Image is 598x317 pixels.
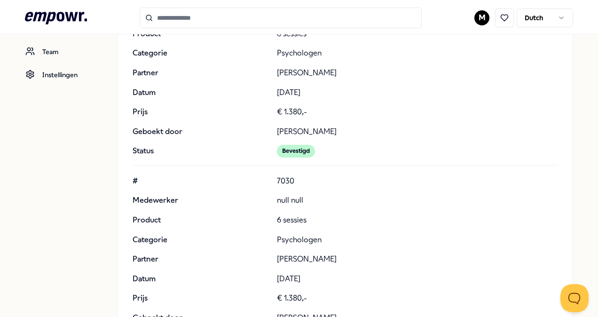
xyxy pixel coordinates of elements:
p: Partner [133,253,269,265]
p: Status [133,145,269,157]
p: Medewerker [133,194,269,206]
button: M [474,10,489,25]
p: Prijs [133,106,269,118]
p: € 1.380,- [277,292,558,304]
p: Categorie [133,234,269,246]
p: 7030 [277,175,558,187]
a: Instellingen [17,63,110,86]
p: null null [277,194,558,206]
p: Datum [133,273,269,285]
p: [PERSON_NAME] [277,126,558,138]
p: 6 sessies [277,214,558,226]
p: Datum [133,87,269,99]
p: € 1.380,- [277,106,558,118]
p: Psychologen [277,234,558,246]
input: Search for products, categories or subcategories [140,8,422,28]
p: [PERSON_NAME] [277,67,558,79]
p: [PERSON_NAME] [277,253,558,265]
p: Product [133,214,269,226]
p: Partner [133,67,269,79]
a: Team [17,40,110,63]
p: [DATE] [277,87,558,99]
p: # [133,175,269,187]
iframe: Help Scout Beacon - Open [560,284,589,312]
p: [DATE] [277,273,558,285]
div: Bevestigd [277,145,315,157]
p: Geboekt door [133,126,269,138]
p: Psychologen [277,47,558,59]
p: Categorie [133,47,269,59]
p: Prijs [133,292,269,304]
